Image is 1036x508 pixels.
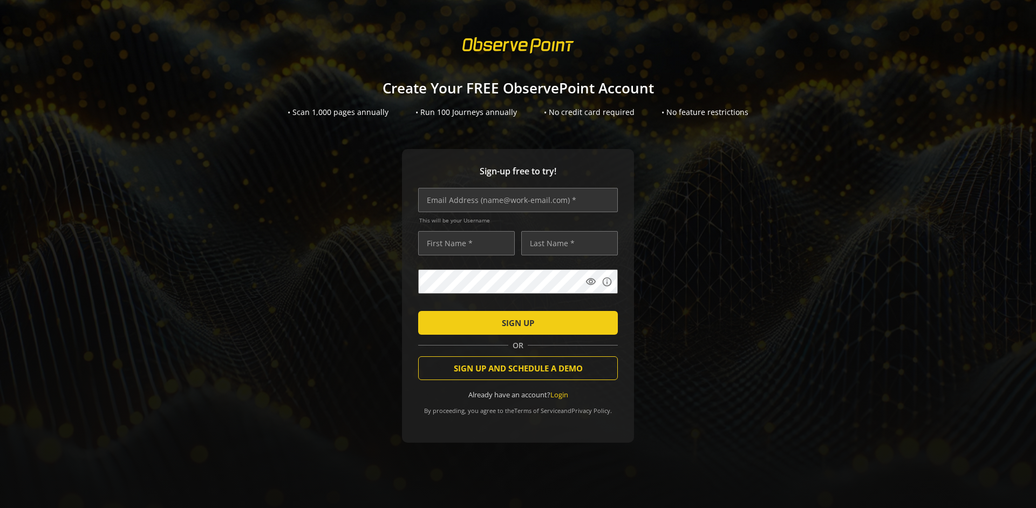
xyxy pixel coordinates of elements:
span: This will be your Username [419,216,618,224]
div: • Scan 1,000 pages annually [288,107,388,118]
input: First Name * [418,231,515,255]
span: SIGN UP AND SCHEDULE A DEMO [454,358,583,378]
div: • Run 100 Journeys annually [415,107,517,118]
a: Login [550,390,568,399]
button: SIGN UP AND SCHEDULE A DEMO [418,356,618,380]
input: Last Name * [521,231,618,255]
mat-icon: visibility [585,276,596,287]
span: SIGN UP [502,313,534,333]
button: SIGN UP [418,311,618,335]
a: Terms of Service [514,407,561,415]
span: OR [508,340,528,351]
div: By proceeding, you agree to the and . [418,399,618,415]
div: • No feature restrictions [662,107,748,118]
input: Email Address (name@work-email.com) * [418,188,618,212]
span: Sign-up free to try! [418,165,618,178]
a: Privacy Policy [571,407,610,415]
div: Already have an account? [418,390,618,400]
mat-icon: info [602,276,612,287]
div: • No credit card required [544,107,635,118]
